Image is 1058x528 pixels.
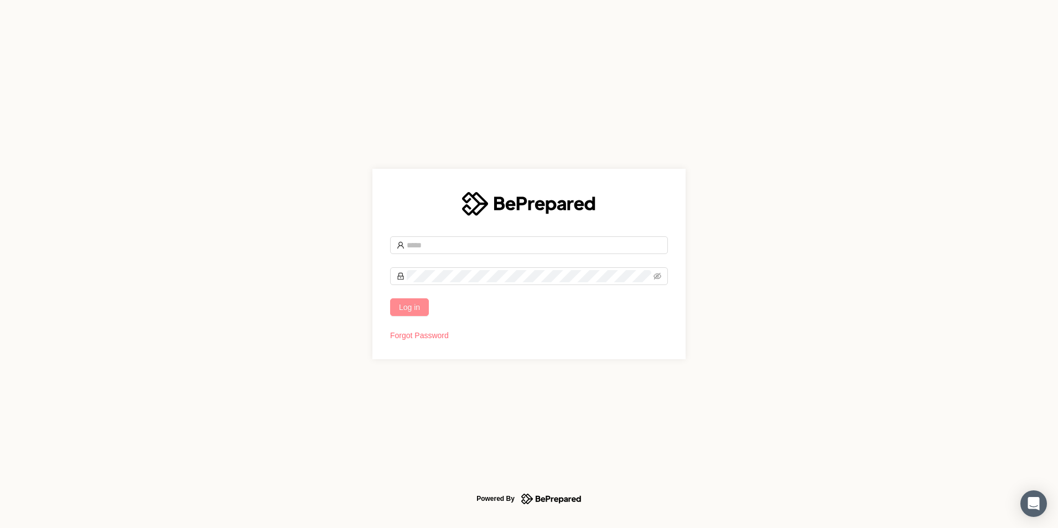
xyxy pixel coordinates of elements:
[397,241,404,249] span: user
[1020,490,1047,517] div: Open Intercom Messenger
[390,298,429,316] button: Log in
[399,301,420,313] span: Log in
[397,272,404,280] span: lock
[476,492,515,505] div: Powered By
[390,331,449,340] a: Forgot Password
[654,272,661,280] span: eye-invisible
